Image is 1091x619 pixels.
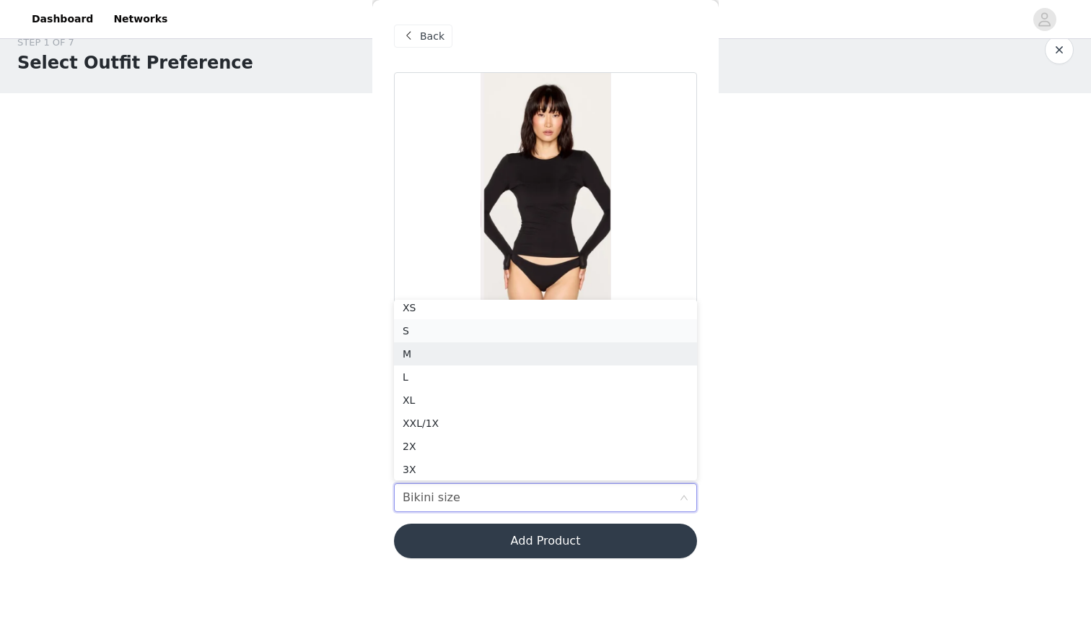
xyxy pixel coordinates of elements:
[403,484,460,511] div: Bikini size
[394,524,697,558] button: Add Product
[403,346,688,362] div: M
[17,35,253,50] div: STEP 1 OF 7
[105,3,176,35] a: Networks
[403,300,688,316] div: XS
[403,369,688,385] div: L
[17,50,253,76] h1: Select Outfit Preference
[403,438,688,454] div: 2X
[680,493,688,503] i: icon: down
[420,29,444,44] span: Back
[23,3,102,35] a: Dashboard
[1038,8,1051,31] div: avatar
[403,415,688,431] div: XXL/1X
[403,323,688,339] div: S
[403,392,688,408] div: XL
[403,462,688,477] div: 3X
